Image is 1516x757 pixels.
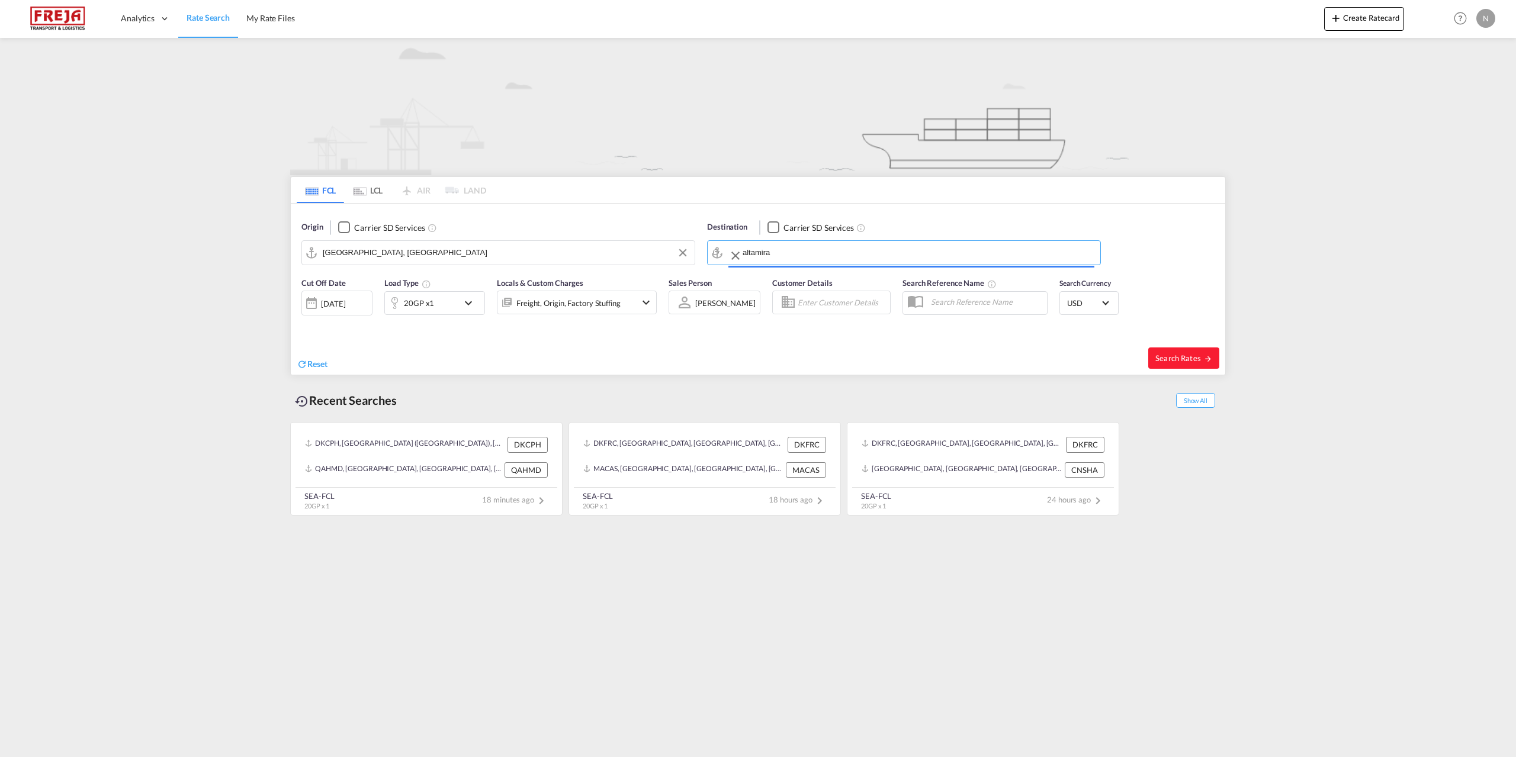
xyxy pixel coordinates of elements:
span: Cut Off Date [301,278,346,288]
md-icon: icon-chevron-right [534,494,548,508]
div: Carrier SD Services [354,222,425,234]
md-icon: icon-chevron-right [812,494,827,508]
div: MACAS [786,462,826,478]
span: Search Currency [1059,279,1111,288]
div: DKFRC [1066,437,1104,452]
md-icon: icon-chevron-down [461,296,481,310]
div: SEA-FCL [583,491,613,501]
md-pagination-wrapper: Use the left and right arrow keys to navigate between tabs [297,177,486,203]
div: DKCPH [508,437,548,452]
div: SEA-FCL [304,491,335,501]
md-tab-item: FCL [297,177,344,203]
div: Freight Origin Factory Stuffing [516,295,621,311]
md-tab-item: LCL [344,177,391,203]
div: Freight Origin Factory Stuffingicon-chevron-down [497,291,657,314]
input: Search by Port [323,244,689,262]
span: Sales Person [669,278,712,288]
recent-search-card: DKFRC, [GEOGRAPHIC_DATA], [GEOGRAPHIC_DATA], [GEOGRAPHIC_DATA], [GEOGRAPHIC_DATA] DKFRC[GEOGRAPHI... [847,422,1119,516]
md-icon: icon-arrow-right [1204,355,1212,363]
span: Customer Details [772,278,832,288]
md-select: Select Currency: $ USDUnited States Dollar [1066,294,1112,311]
span: 24 hours ago [1047,495,1105,504]
div: Carrier SD Services [783,222,854,234]
span: 18 hours ago [769,495,827,504]
span: Rate Search [187,12,230,22]
div: 20GP x1 [404,295,434,311]
div: DKFRC, Fredericia, Denmark, Northern Europe, Europe [583,437,785,452]
md-icon: icon-backup-restore [295,394,309,408]
button: Search Ratesicon-arrow-right [1148,347,1219,369]
span: 20GP x 1 [583,502,608,510]
div: MACAS, Casablanca, Morocco, Northern Africa, Africa [583,462,783,478]
md-icon: Unchecked: Search for CY (Container Yard) services for all selected carriers.Checked : Search for... [856,223,866,233]
div: CNSHA [1065,462,1104,478]
div: [DATE] [321,298,345,309]
md-input-container: Altamira, MXATM [708,241,1100,265]
div: QAHMD, Hamad, Qatar, Middle East, Middle East [305,462,502,478]
div: Help [1450,8,1476,30]
md-icon: Your search will be saved by the below given name [987,279,997,289]
span: Locals & Custom Charges [497,278,583,288]
div: CNSHA, Shanghai, China, Greater China & Far East Asia, Asia Pacific [862,462,1062,478]
button: Clear Input [728,244,743,268]
div: 20GP x1icon-chevron-down [384,291,485,315]
div: N [1476,9,1495,28]
div: [DATE] [301,291,372,315]
recent-search-card: DKCPH, [GEOGRAPHIC_DATA] ([GEOGRAPHIC_DATA]), [GEOGRAPHIC_DATA], [GEOGRAPHIC_DATA], [GEOGRAPHIC_D... [290,422,563,516]
span: Search Reference Name [902,278,997,288]
span: Destination [707,221,747,233]
span: 20GP x 1 [861,502,886,510]
div: DKFRC [788,437,826,452]
md-icon: icon-chevron-down [639,295,653,310]
div: DKCPH, Copenhagen (Kobenhavn), Denmark, Northern Europe, Europe [305,437,505,452]
md-datepicker: Select [301,314,310,330]
span: Origin [301,221,323,233]
div: [PERSON_NAME] [695,298,756,308]
recent-search-card: DKFRC, [GEOGRAPHIC_DATA], [GEOGRAPHIC_DATA], [GEOGRAPHIC_DATA], [GEOGRAPHIC_DATA] DKFRCMACAS, [GE... [568,422,841,516]
md-icon: icon-plus 400-fg [1329,11,1343,25]
input: Search Reference Name [925,293,1047,311]
span: Analytics [121,12,155,24]
span: USD [1067,298,1100,308]
md-icon: Select multiple loads to view rates [422,279,431,289]
button: Clear Input [674,244,692,262]
div: Recent Searches [290,387,402,414]
div: icon-refreshReset [297,358,327,371]
div: SEA-FCL [861,491,891,501]
md-input-container: Hamburg, DEHAM [302,241,695,265]
span: Show All [1176,393,1215,408]
span: Search Rates [1155,353,1212,363]
div: QAHMD [505,462,548,478]
button: icon-plus 400-fgCreate Ratecard [1324,7,1404,31]
input: Enter Customer Details [798,294,887,311]
md-icon: icon-refresh [297,359,307,369]
span: My Rate Files [246,13,295,23]
img: new-FCL.png [290,38,1226,175]
div: Origin Checkbox No InkUnchecked: Search for CY (Container Yard) services for all selected carrier... [291,204,1225,375]
input: Search by Port [743,244,1094,262]
span: Reset [307,359,327,369]
md-icon: icon-chevron-right [1091,494,1105,508]
img: 586607c025bf11f083711d99603023e7.png [18,5,98,32]
md-checkbox: Checkbox No Ink [767,221,854,234]
md-icon: Unchecked: Search for CY (Container Yard) services for all selected carriers.Checked : Search for... [428,223,437,233]
span: 20GP x 1 [304,502,329,510]
md-select: Sales Person: Nikolaj Korsvold [694,294,757,311]
md-checkbox: Checkbox No Ink [338,221,425,234]
span: Help [1450,8,1470,28]
div: DKFRC, Fredericia, Denmark, Northern Europe, Europe [862,437,1063,452]
span: Load Type [384,278,431,288]
span: 18 minutes ago [482,495,548,504]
